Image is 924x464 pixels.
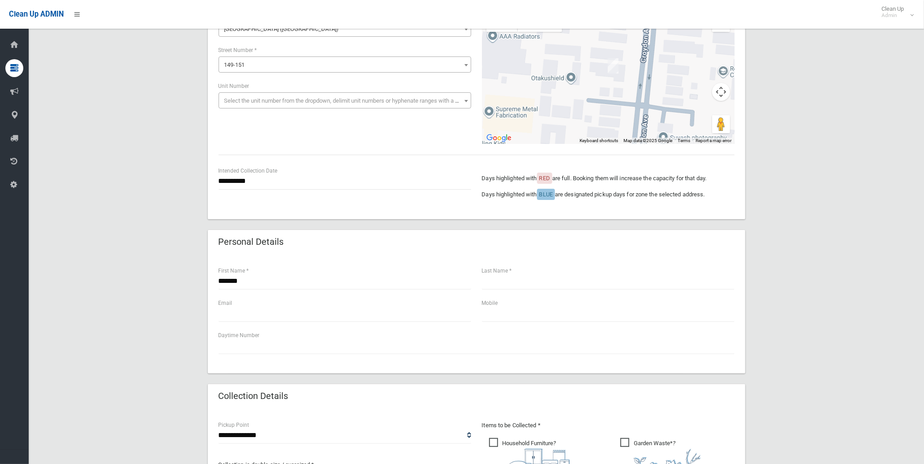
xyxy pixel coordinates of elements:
[219,56,471,73] span: 149-151
[712,115,730,133] button: Drag Pegman onto the map to open Street View
[208,233,295,251] header: Personal Details
[696,138,732,143] a: Report a map error
[482,173,735,184] p: Days highlighted with are full. Booking them will increase the capacity for that day.
[482,189,735,200] p: Days highlighted with are designated pickup days for zone the selected address.
[712,83,730,101] button: Map camera controls
[224,61,245,68] span: 149-151
[208,387,299,405] header: Collection Details
[881,12,904,19] small: Admin
[678,138,691,143] a: Terms (opens in new tab)
[221,23,469,35] span: Croydon Avenue (CROYDON PARK 2133)
[877,5,913,19] span: Clean Up
[484,132,514,144] img: Google
[9,10,64,18] span: Clean Up ADMIN
[580,138,619,144] button: Keyboard shortcuts
[539,191,553,198] span: BLUE
[608,58,619,74] div: 149-151 Croydon Avenue, CROYDON PARK NSW 2133
[484,132,514,144] a: Open this area in Google Maps (opens a new window)
[624,138,673,143] span: Map data ©2025 Google
[539,175,550,182] span: RED
[221,59,469,71] span: 149-151
[482,420,735,431] p: Items to be Collected *
[224,97,475,104] span: Select the unit number from the dropdown, delimit unit numbers or hyphenate ranges with a comma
